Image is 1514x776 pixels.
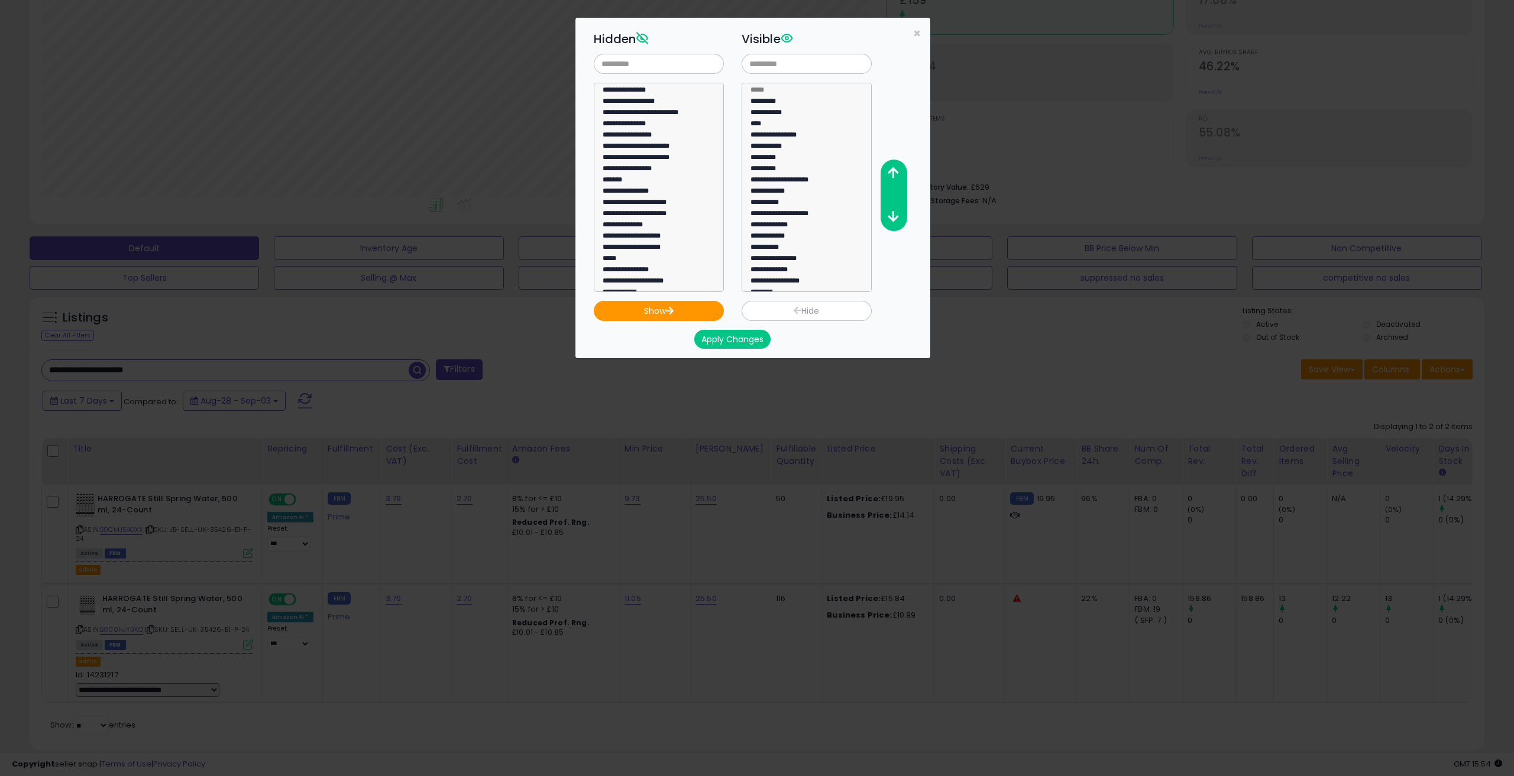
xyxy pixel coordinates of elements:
[913,25,921,42] span: ×
[742,30,872,48] h3: Visible
[742,301,872,321] button: Hide
[694,330,771,349] button: Apply Changes
[594,30,724,48] h3: Hidden
[594,301,724,321] button: Show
